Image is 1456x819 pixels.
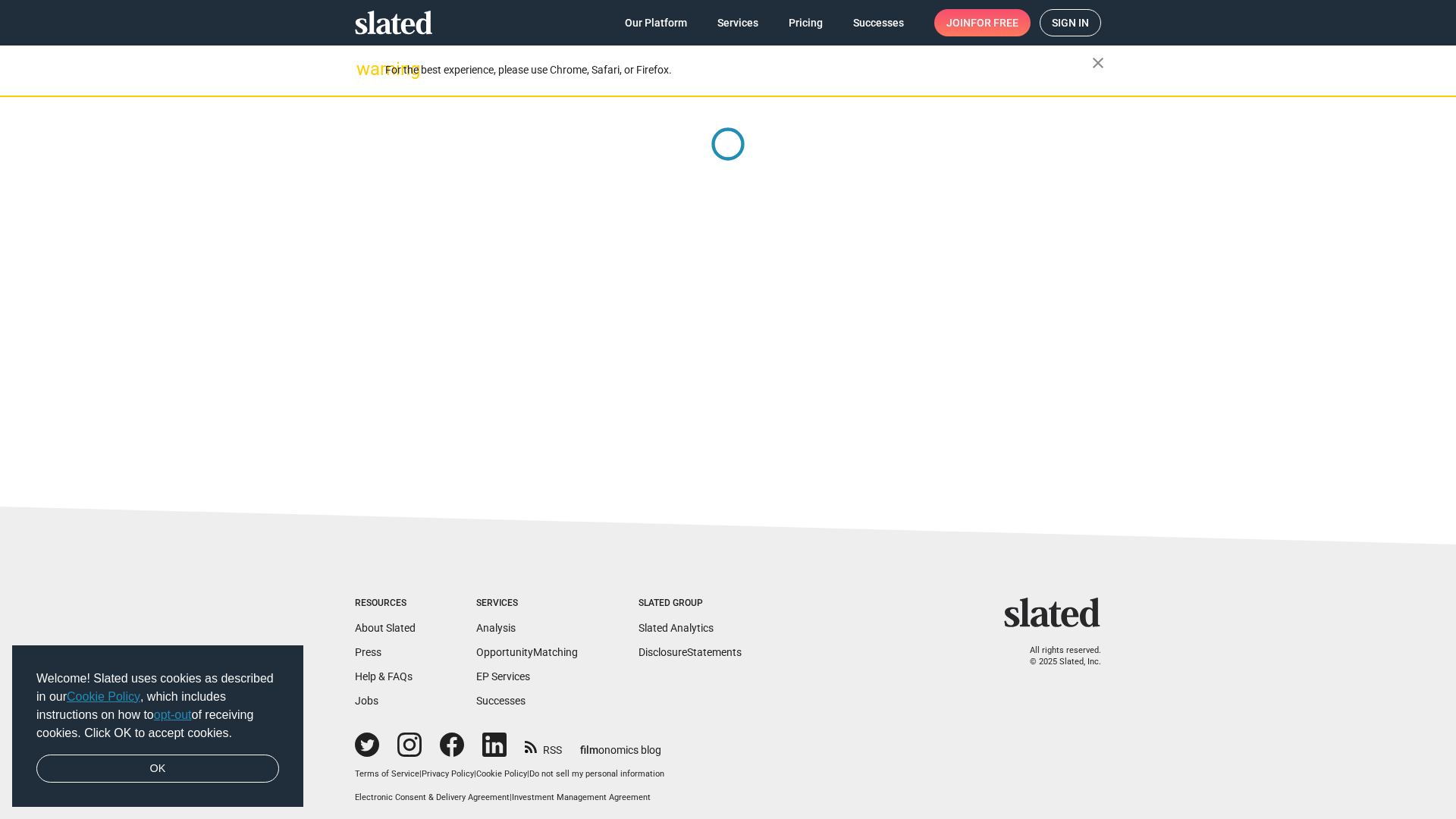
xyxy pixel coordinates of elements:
[529,769,664,780] button: Do not sell my personal information
[613,9,699,36] a: Our Platform
[639,646,742,658] a: DisclosureStatements
[639,622,714,634] a: Slated Analytics
[580,731,661,758] a: filmonomics blog
[385,60,1092,80] div: For the best experience, please use Chrome, Safari, or Firefox.
[67,690,140,703] a: Cookie Policy
[946,9,1018,36] span: Join
[476,769,527,779] a: Cookie Policy
[476,646,578,658] a: OpportunityMatching
[356,60,375,78] mat-icon: warning
[419,769,422,779] span: |
[474,769,476,779] span: |
[422,769,474,779] a: Privacy Policy
[841,9,916,36] a: Successes
[36,670,279,742] span: Welcome! Slated uses cookies as described in our , which includes instructions on how to of recei...
[934,9,1031,36] a: Joinfor free
[512,792,651,802] a: Investment Management Agreement
[476,598,578,610] div: Services
[476,670,530,682] a: EP Services
[476,695,526,707] a: Successes
[355,622,416,634] a: About Slated
[1040,9,1101,36] a: Sign in
[971,9,1018,36] span: for free
[476,622,516,634] a: Analysis
[625,9,687,36] span: Our Platform
[355,792,510,802] a: Electronic Consent & Delivery Agreement
[789,9,823,36] span: Pricing
[717,9,758,36] span: Services
[154,708,192,721] a: opt-out
[1052,10,1089,36] span: Sign in
[777,9,835,36] a: Pricing
[355,769,419,779] a: Terms of Service
[525,734,562,758] a: RSS
[12,645,303,808] div: cookieconsent
[639,598,742,610] div: Slated Group
[1089,54,1107,72] mat-icon: close
[527,769,529,779] span: |
[510,792,512,802] span: |
[355,670,413,682] a: Help & FAQs
[853,9,904,36] span: Successes
[355,598,416,610] div: Resources
[36,755,279,783] a: dismiss cookie message
[580,744,598,756] span: film
[1014,645,1101,667] p: All rights reserved. © 2025 Slated, Inc.
[355,695,378,707] a: Jobs
[705,9,770,36] a: Services
[355,646,381,658] a: Press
